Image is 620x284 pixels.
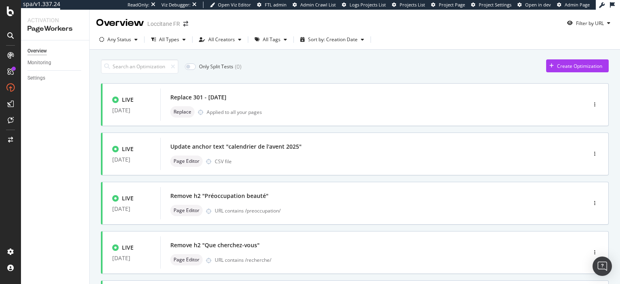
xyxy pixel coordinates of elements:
[159,37,179,42] div: All Types
[257,2,287,8] a: FTL admin
[112,255,151,261] div: [DATE]
[431,2,465,8] a: Project Page
[27,74,84,82] a: Settings
[174,159,199,164] span: Page Editor
[251,33,290,46] button: All Tags
[112,107,151,114] div: [DATE]
[263,37,281,42] div: All Tags
[27,47,84,55] a: Overview
[350,2,386,8] span: Logs Projects List
[546,59,609,72] button: Create Optimization
[183,21,188,27] div: arrow-right-arrow-left
[517,2,551,8] a: Open in dev
[107,37,131,42] div: Any Status
[96,33,141,46] button: Any Status
[208,37,235,42] div: All Creators
[400,2,425,8] span: Projects List
[215,207,552,214] div: URL contains /preoccupation/
[122,145,134,153] div: LIVE
[122,244,134,252] div: LIVE
[174,257,199,262] span: Page Editor
[207,109,262,116] div: Applied to all your pages
[170,254,203,265] div: neutral label
[215,158,232,165] div: CSV file
[564,17,614,29] button: Filter by URL
[471,2,511,8] a: Project Settings
[576,20,604,27] div: Filter by URL
[565,2,590,8] span: Admin Page
[170,192,268,200] div: Remove h2 "Préoccupation beauté"
[342,2,386,8] a: Logs Projects List
[293,2,336,8] a: Admin Crawl List
[174,208,199,213] span: Page Editor
[525,2,551,8] span: Open in dev
[147,20,180,28] div: Loccitane FR
[439,2,465,8] span: Project Page
[593,257,612,276] div: Open Intercom Messenger
[101,59,178,74] input: Search an Optimization
[170,156,203,167] div: neutral label
[170,241,260,249] div: Remove h2 "Que cherchez-vous"
[174,109,191,114] span: Replace
[300,2,336,8] span: Admin Crawl List
[297,33,367,46] button: Sort by: Creation Date
[170,143,302,151] div: Update anchor text "calendrier de l'avent 2025"
[392,2,425,8] a: Projects List
[235,63,241,71] div: ( 0 )
[161,2,191,8] div: Viz Debugger:
[479,2,511,8] span: Project Settings
[122,194,134,202] div: LIVE
[170,205,203,216] div: neutral label
[218,2,251,8] span: Open Viz Editor
[557,63,602,69] div: Create Optimization
[112,156,151,163] div: [DATE]
[27,74,45,82] div: Settings
[27,24,83,34] div: PageWorkers
[96,16,144,30] div: Overview
[215,257,552,263] div: URL contains /recherche/
[210,2,251,8] a: Open Viz Editor
[199,63,233,70] div: Only Split Tests
[148,33,189,46] button: All Types
[122,96,134,104] div: LIVE
[112,206,151,212] div: [DATE]
[557,2,590,8] a: Admin Page
[27,16,83,24] div: Activation
[265,2,287,8] span: FTL admin
[196,33,245,46] button: All Creators
[170,93,226,101] div: Replace 301 - [DATE]
[27,59,51,67] div: Monitoring
[170,106,195,118] div: neutral label
[27,47,47,55] div: Overview
[128,2,149,8] div: ReadOnly:
[27,59,84,67] a: Monitoring
[308,37,358,42] div: Sort by: Creation Date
